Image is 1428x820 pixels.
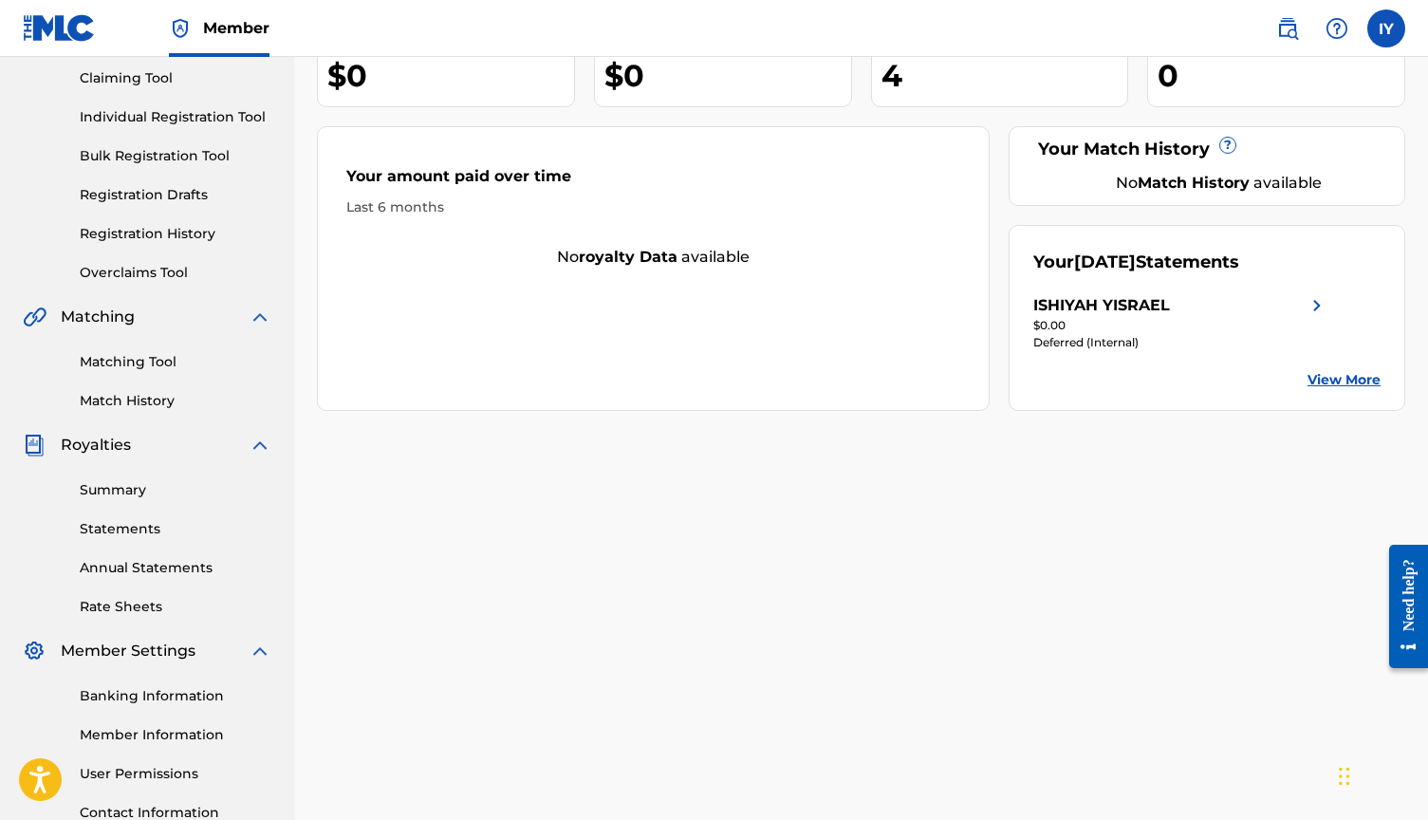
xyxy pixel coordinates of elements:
[80,352,271,372] a: Matching Tool
[249,306,271,328] img: expand
[80,725,271,745] a: Member Information
[61,306,135,328] span: Matching
[346,165,960,197] div: Your amount paid over time
[80,764,271,784] a: User Permissions
[1375,526,1428,688] iframe: Resource Center
[80,107,271,127] a: Individual Registration Tool
[23,434,46,457] img: Royalties
[1276,17,1299,40] img: search
[604,54,851,97] div: $0
[80,686,271,706] a: Banking Information
[881,54,1128,97] div: 4
[579,248,677,266] strong: royalty data
[61,434,131,457] span: Royalties
[249,640,271,662] img: expand
[80,597,271,617] a: Rate Sheets
[169,17,192,40] img: Top Rightsholder
[23,640,46,662] img: Member Settings
[318,246,989,269] div: No available
[1269,9,1307,47] a: Public Search
[80,558,271,578] a: Annual Statements
[203,17,269,39] span: Member
[80,263,271,283] a: Overclaims Tool
[1318,9,1356,47] div: Help
[23,14,96,42] img: MLC Logo
[346,197,960,217] div: Last 6 months
[80,480,271,500] a: Summary
[80,519,271,539] a: Statements
[61,640,195,662] span: Member Settings
[80,146,271,166] a: Bulk Registration Tool
[80,224,271,244] a: Registration History
[1367,9,1405,47] div: User Menu
[1003,57,1428,820] iframe: Chat Widget
[23,306,46,328] img: Matching
[249,434,271,457] img: expand
[327,54,574,97] div: $0
[1326,17,1348,40] img: help
[80,68,271,88] a: Claiming Tool
[80,391,271,411] a: Match History
[80,185,271,205] a: Registration Drafts
[1339,748,1350,805] div: Drag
